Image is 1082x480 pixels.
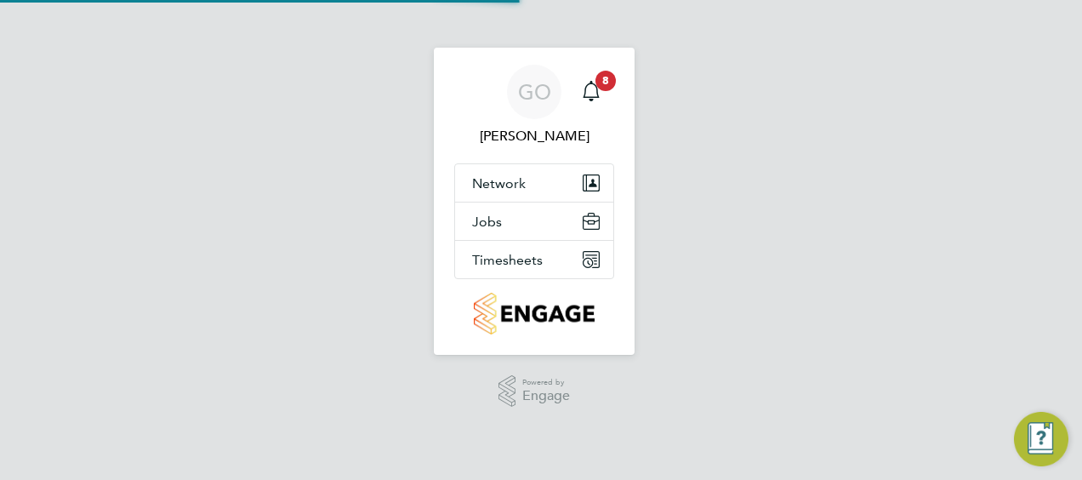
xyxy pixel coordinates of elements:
span: GO [518,81,551,103]
span: Gemma Owen [454,126,614,146]
button: Jobs [455,203,613,240]
a: Powered byEngage [498,375,571,408]
button: Network [455,164,613,202]
a: GO[PERSON_NAME] [454,65,614,146]
img: countryside-properties-logo-retina.png [474,293,594,334]
a: 8 [574,65,608,119]
span: Network [472,175,526,191]
button: Timesheets [455,241,613,278]
button: Engage Resource Center [1014,412,1068,466]
span: Powered by [522,375,570,390]
span: 8 [595,71,616,91]
nav: Main navigation [434,48,635,355]
a: Go to home page [454,293,614,334]
span: Jobs [472,214,502,230]
span: Timesheets [472,252,543,268]
span: Engage [522,389,570,403]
